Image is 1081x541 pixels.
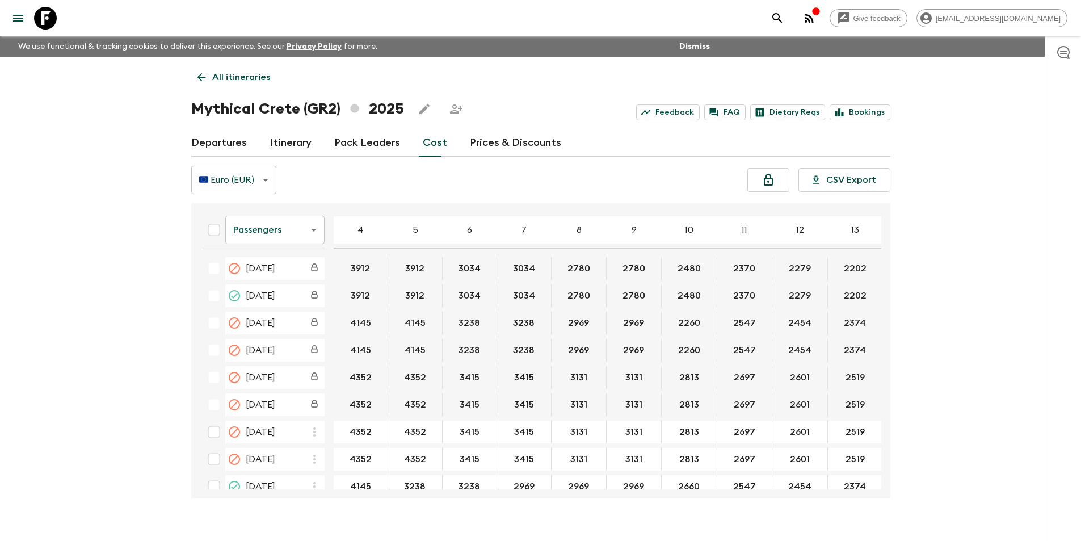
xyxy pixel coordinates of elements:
div: 30 Aug 2025; 13 [828,448,883,471]
button: 2601 [776,448,823,471]
button: 3034 [499,284,549,307]
div: 03 May 2025; 4 [334,257,388,280]
div: 07 Jun 2025; 6 [443,312,497,334]
p: 9 [632,223,637,237]
div: 24 May 2025; 9 [607,284,662,307]
button: 2697 [720,393,769,416]
button: 2697 [720,421,769,443]
button: 2697 [720,366,769,389]
div: 06 Sep 2025; 4 [334,475,388,498]
p: 4 [357,223,364,237]
div: 26 Jul 2025; 4 [334,393,388,416]
div: 24 May 2025; 8 [552,284,607,307]
span: [DATE] [246,398,275,412]
button: 4145 [337,339,385,362]
span: [EMAIL_ADDRESS][DOMAIN_NAME] [929,14,1067,23]
button: 2202 [830,284,880,307]
div: 23 Aug 2025; 6 [443,421,497,443]
p: 10 [685,223,693,237]
div: 28 Jun 2025; 13 [828,339,883,362]
div: 12 Jul 2025; 7 [497,366,552,389]
div: 28 Jun 2025; 5 [388,339,443,362]
div: 24 May 2025; 12 [772,284,828,307]
div: 07 Jun 2025; 10 [662,312,717,334]
button: 2780 [554,284,604,307]
a: Cost [423,129,447,157]
div: 28 Jun 2025; 8 [552,339,607,362]
div: 03 May 2025; 13 [828,257,883,280]
div: 06 Sep 2025; 9 [607,475,662,498]
button: 3415 [446,421,493,443]
button: 2780 [609,284,659,307]
a: Dietary Reqs [750,104,825,120]
div: 06 Sep 2025; 8 [552,475,607,498]
span: [DATE] [246,289,275,303]
div: 07 Jun 2025; 4 [334,312,388,334]
a: Itinerary [270,129,312,157]
div: 12 Jul 2025; 12 [772,366,828,389]
button: 3034 [499,257,549,280]
button: 2370 [720,257,769,280]
div: Costs are fixed. The departure date (03 May 2025) has passed [304,258,325,279]
button: 3131 [557,393,601,416]
span: [DATE] [246,480,275,493]
div: 06 Sep 2025; 5 [388,475,443,498]
button: 3131 [557,448,601,471]
a: Prices & Discounts [470,129,561,157]
a: Bookings [830,104,890,120]
button: 2969 [609,312,658,334]
button: 3415 [446,393,493,416]
button: Unlock costs [747,168,789,192]
div: 12 Jul 2025; 11 [717,366,772,389]
div: 23 Aug 2025; 13 [828,421,883,443]
p: 5 [413,223,418,237]
svg: Cancelled [228,316,241,330]
div: 23 Aug 2025; 10 [662,421,717,443]
div: 30 Aug 2025; 7 [497,448,552,471]
div: 07 Jun 2025; 9 [607,312,662,334]
div: Costs are fixed. The departure date (07 Jun 2025) has passed [304,313,325,333]
span: [DATE] [246,371,275,384]
button: 4352 [390,421,440,443]
div: 06 Sep 2025; 6 [443,475,497,498]
button: 2969 [609,475,658,498]
div: 30 Aug 2025; 4 [334,448,388,471]
button: 4352 [336,448,385,471]
button: 2480 [664,284,714,307]
button: 2260 [664,339,714,362]
div: 26 Jul 2025; 12 [772,393,828,416]
button: 2454 [775,312,825,334]
button: 2813 [666,393,713,416]
button: 2519 [832,421,878,443]
button: 2480 [664,257,714,280]
div: 24 May 2025; 7 [497,284,552,307]
button: 4145 [391,339,439,362]
div: 07 Jun 2025; 8 [552,312,607,334]
a: FAQ [704,104,746,120]
div: 03 May 2025; 8 [552,257,607,280]
div: Costs are fixed. The departure date (26 Jul 2025) has passed [304,395,325,415]
button: 2547 [720,312,769,334]
button: 2519 [832,448,878,471]
div: 30 Aug 2025; 12 [772,448,828,471]
svg: Cancelled [228,452,241,466]
div: [EMAIL_ADDRESS][DOMAIN_NAME] [916,9,1067,27]
button: 3415 [446,366,493,389]
button: Edit this itinerary [413,98,436,120]
button: 2660 [664,475,713,498]
div: 26 Jul 2025; 7 [497,393,552,416]
span: [DATE] [246,452,275,466]
div: Costs are fixed. The departure date (12 Jul 2025) has passed [304,367,325,388]
div: Select all [203,219,225,241]
div: 12 Jul 2025; 13 [828,366,883,389]
svg: Cancelled [228,425,241,439]
button: 2260 [664,312,714,334]
div: 24 May 2025; 11 [717,284,772,307]
a: Departures [191,129,247,157]
button: 2519 [832,366,878,389]
div: 23 Aug 2025; 11 [717,421,772,443]
div: 24 May 2025; 6 [443,284,497,307]
button: CSV Export [798,168,890,192]
div: 03 May 2025; 11 [717,257,772,280]
div: 06 Sep 2025; 10 [662,475,717,498]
